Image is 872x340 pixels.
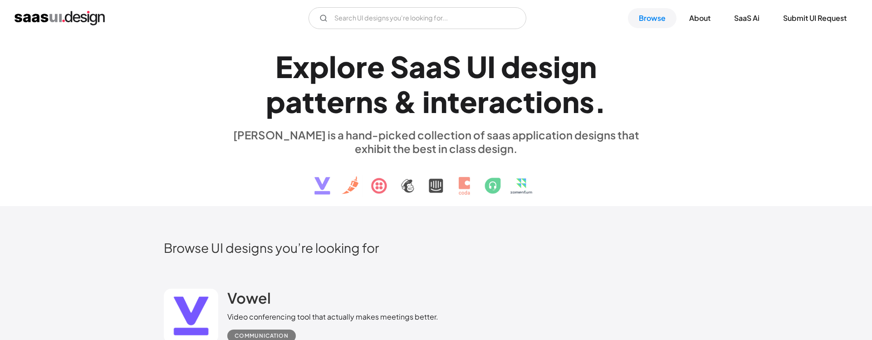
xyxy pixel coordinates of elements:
div: s [538,49,553,84]
a: Vowel [227,289,271,311]
div: a [426,49,442,84]
div: n [562,84,579,119]
div: r [477,84,489,119]
a: Submit UI Request [772,8,857,28]
div: x [293,49,309,84]
div: i [553,49,561,84]
div: l [329,49,337,84]
div: e [327,84,344,119]
img: text, icon, saas logo [299,155,573,202]
form: Email Form [309,7,526,29]
div: a [409,49,426,84]
div: r [356,49,367,84]
div: t [447,84,460,119]
div: e [460,84,477,119]
div: e [367,49,385,84]
div: c [505,84,523,119]
div: t [302,84,314,119]
h2: Vowel [227,289,271,307]
a: Browse [628,8,676,28]
div: r [344,84,356,119]
div: U [466,49,487,84]
h2: Browse UI designs you’re looking for [164,240,708,256]
div: S [442,49,461,84]
div: i [535,84,543,119]
div: . [594,84,606,119]
div: s [373,84,388,119]
div: a [489,84,505,119]
div: I [487,49,495,84]
input: Search UI designs you're looking for... [309,7,526,29]
div: [PERSON_NAME] is a hand-picked collection of saas application designs that exhibit the best in cl... [227,128,645,155]
h1: Explore SaaS UI design patterns & interactions. [227,49,645,119]
div: E [275,49,293,84]
div: a [285,84,302,119]
div: Video conferencing tool that actually makes meetings better. [227,311,438,322]
div: n [430,84,447,119]
div: g [561,49,579,84]
div: t [523,84,535,119]
div: S [390,49,409,84]
div: t [314,84,327,119]
div: p [309,49,329,84]
div: p [266,84,285,119]
div: e [520,49,538,84]
div: n [579,49,597,84]
a: home [15,11,105,25]
div: & [393,84,417,119]
div: o [337,49,356,84]
div: d [501,49,520,84]
div: i [422,84,430,119]
div: s [579,84,594,119]
a: About [678,8,721,28]
a: SaaS Ai [723,8,770,28]
div: n [356,84,373,119]
div: o [543,84,562,119]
